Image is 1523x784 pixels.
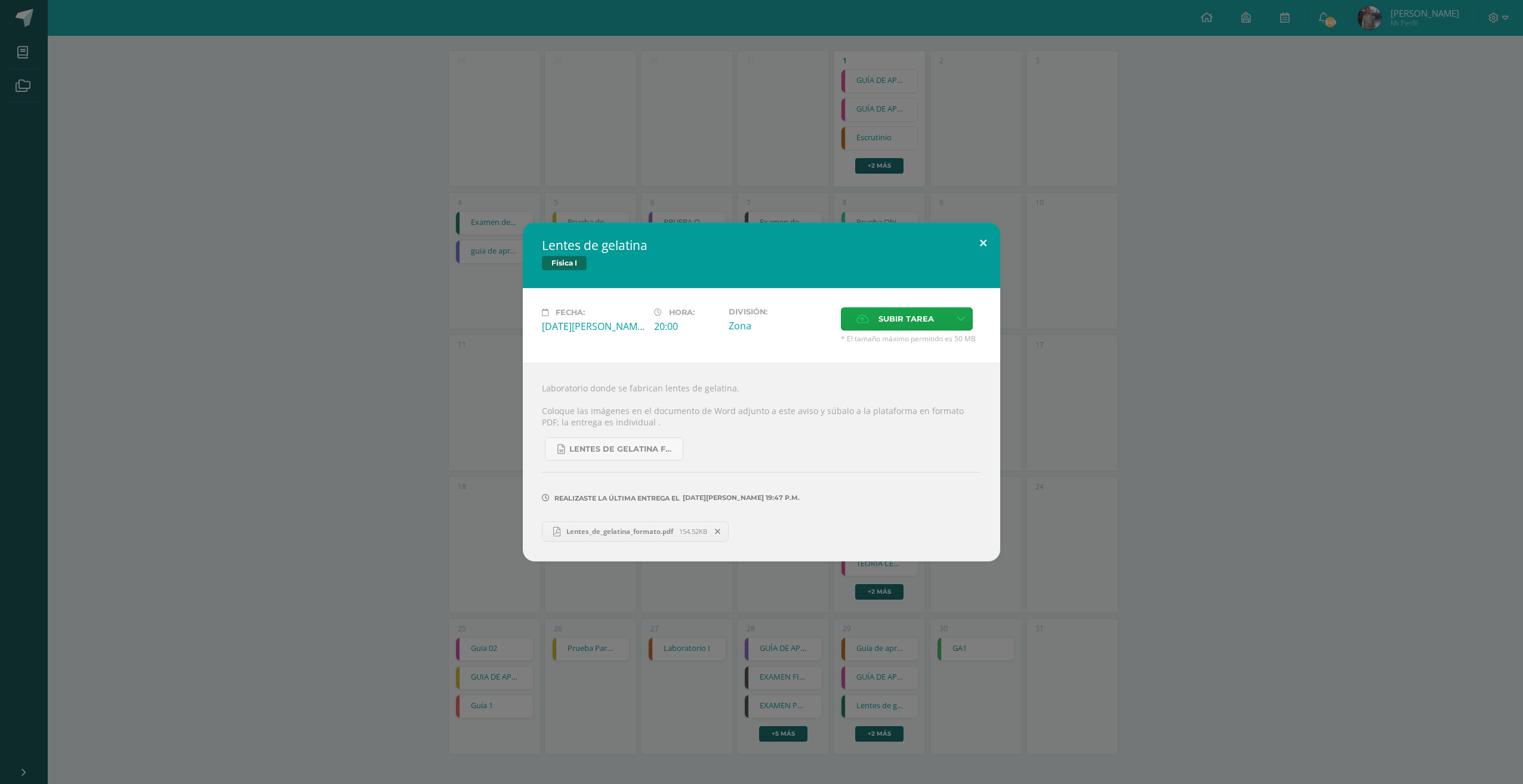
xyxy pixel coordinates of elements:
a: Lentes_de_gelatina_formato.pdf 154.52KB [542,521,729,542]
span: Subir tarea [878,308,934,330]
span: Física I [542,256,587,270]
span: Remover entrega [708,525,728,538]
div: Zona [729,319,831,332]
div: Laboratorio donde se fabrican lentes de gelatina. Coloque las imágenes en el documento de Word ad... [523,363,1000,561]
span: Lentes de gelatina formato.docx [569,445,677,454]
span: 154.52KB [679,527,707,536]
span: Lentes_de_gelatina_formato.pdf [560,527,679,536]
label: División: [729,307,831,316]
span: Fecha: [556,308,585,317]
span: * El tamaño máximo permitido es 50 MB [841,334,981,344]
div: [DATE][PERSON_NAME] [542,320,645,333]
div: 20:00 [654,320,719,333]
span: Hora: [669,308,695,317]
button: Close (Esc) [966,223,1000,263]
h2: Lentes de gelatina [542,237,981,254]
span: [DATE][PERSON_NAME] 19:47 p.m. [680,498,800,498]
span: Realizaste la última entrega el [554,494,680,502]
a: Lentes de gelatina formato.docx [545,437,683,461]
